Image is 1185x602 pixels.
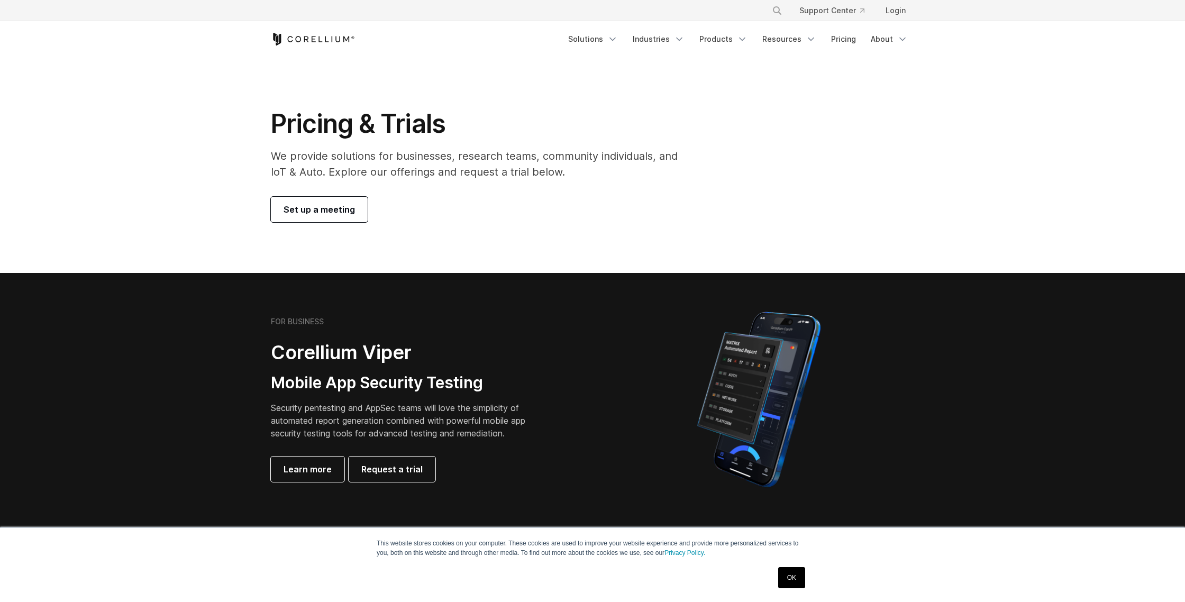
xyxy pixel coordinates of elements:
p: This website stores cookies on your computer. These cookies are used to improve your website expe... [377,539,808,558]
span: Request a trial [361,463,423,476]
h6: FOR BUSINESS [271,317,324,326]
a: Resources [756,30,823,49]
span: Set up a meeting [284,203,355,216]
a: Industries [626,30,691,49]
a: Products [693,30,754,49]
h1: Pricing & Trials [271,108,692,140]
a: Corellium Home [271,33,355,45]
a: Login [877,1,914,20]
a: Pricing [825,30,862,49]
div: Navigation Menu [562,30,914,49]
a: Learn more [271,457,344,482]
span: Learn more [284,463,332,476]
a: Privacy Policy. [664,549,705,557]
a: Support Center [791,1,873,20]
img: Corellium MATRIX automated report on iPhone showing app vulnerability test results across securit... [679,307,838,492]
a: Set up a meeting [271,197,368,222]
a: Request a trial [349,457,435,482]
button: Search [768,1,787,20]
a: About [864,30,914,49]
a: Solutions [562,30,624,49]
p: We provide solutions for businesses, research teams, community individuals, and IoT & Auto. Explo... [271,148,692,180]
p: Security pentesting and AppSec teams will love the simplicity of automated report generation comb... [271,402,542,440]
h2: Corellium Viper [271,341,542,364]
h3: Mobile App Security Testing [271,373,542,393]
div: Navigation Menu [759,1,914,20]
a: OK [778,567,805,588]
